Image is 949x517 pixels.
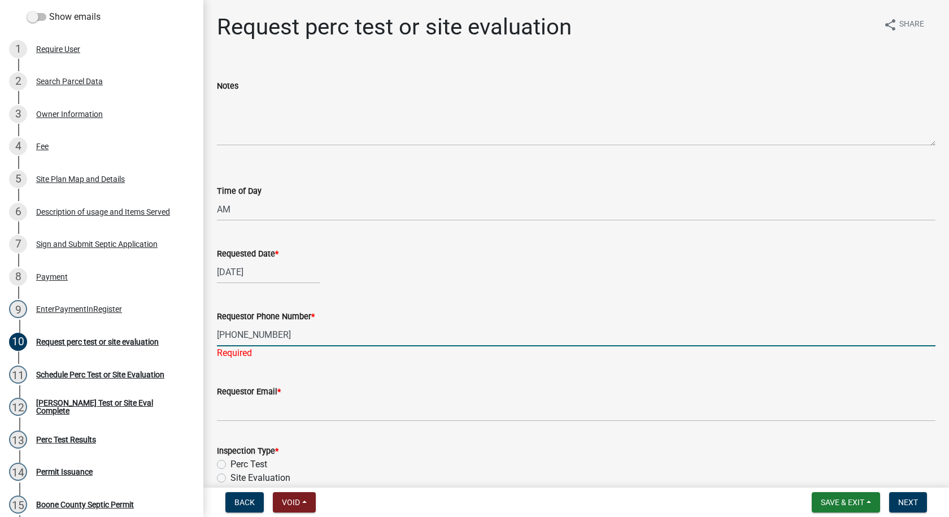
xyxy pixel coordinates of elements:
i: share [883,18,897,32]
button: Save & Exit [812,492,880,512]
div: 6 [9,203,27,221]
div: 12 [9,398,27,416]
button: Void [273,492,316,512]
label: Requestor Email [217,388,281,396]
div: 7 [9,235,27,253]
div: Request perc test or site evaluation [36,338,159,346]
div: Schedule Perc Test or Site Evaluation [36,371,164,379]
label: Inspection Type [217,448,278,455]
button: shareShare [874,14,933,36]
span: Share [899,18,924,32]
div: 1 [9,40,27,58]
div: 13 [9,431,27,449]
div: 11 [9,366,27,384]
label: Site Evaluation [230,471,290,485]
button: Next [889,492,927,512]
span: Void [282,498,300,507]
div: Payment [36,273,68,281]
input: mm/dd/yyyy [217,260,320,284]
h1: Request perc test or site evaluation [217,14,572,41]
span: Back [234,498,255,507]
div: [PERSON_NAME] Test or Site Eval Complete [36,399,185,415]
div: 9 [9,300,27,318]
button: Back [225,492,264,512]
div: Sign and Submit Septic Application [36,240,158,248]
div: 4 [9,137,27,155]
span: Next [898,498,918,507]
div: Perc Test Results [36,436,96,444]
div: 14 [9,463,27,481]
div: 3 [9,105,27,123]
div: Search Parcel Data [36,77,103,85]
div: 15 [9,496,27,514]
div: Site Plan Map and Details [36,175,125,183]
div: EnterPaymentInRegister [36,305,122,313]
div: Require User [36,45,80,53]
span: Save & Exit [821,498,864,507]
div: 8 [9,268,27,286]
label: Perc Test [230,458,267,471]
div: 10 [9,333,27,351]
div: Required [217,346,935,360]
label: Notes [217,82,238,90]
div: Boone County Septic Permit [36,501,134,509]
label: Requestor Phone Number [217,313,315,321]
div: Description of usage and Items Served [36,208,170,216]
div: Fee [36,142,49,150]
div: Permit Issuance [36,468,93,476]
label: Time of Day [217,188,262,195]
div: 2 [9,72,27,90]
label: Show emails [27,10,101,24]
div: 5 [9,170,27,188]
div: Owner Information [36,110,103,118]
label: Requested Date [217,250,278,258]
